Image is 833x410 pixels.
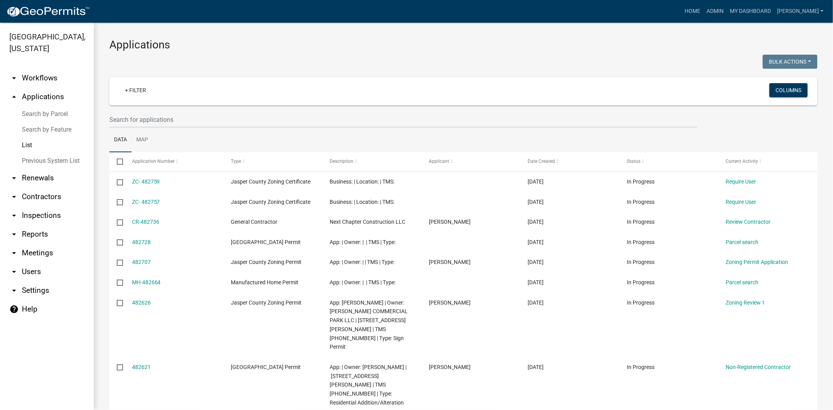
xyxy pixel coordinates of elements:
span: Taylor Halpin [429,299,471,306]
button: Bulk Actions [763,55,817,69]
a: Map [132,128,153,153]
a: Parcel search [726,239,759,245]
i: help [9,305,19,314]
datatable-header-cell: Select [109,152,124,171]
span: Jasper County Zoning Permit [231,299,301,306]
button: Columns [769,83,808,97]
a: + Filter [119,83,152,97]
a: Review Contractor [726,219,771,225]
span: In Progress [627,299,655,306]
input: Search for applications [109,112,697,128]
datatable-header-cell: Application Number [124,152,223,171]
a: Require User [726,199,756,205]
span: In Progress [627,364,655,370]
span: Business: | Location: | TMS: [330,199,395,205]
a: CR-482736 [132,219,159,225]
span: General Contractor [231,219,277,225]
span: Manufactured Home Permit [231,279,298,285]
span: 09/23/2025 [528,239,544,245]
i: arrow_drop_down [9,248,19,258]
span: 09/23/2025 [528,178,544,185]
span: Jasper County Zoning Certificate [231,199,310,205]
span: 09/23/2025 [528,259,544,265]
datatable-header-cell: Type [223,152,323,171]
i: arrow_drop_down [9,267,19,276]
span: 09/23/2025 [528,199,544,205]
span: App: | Owner: RILEY DANIEL | 334 RILEY RD | TMS 039-03-00-003 | Type: Residential Addition/Altera... [330,364,407,406]
span: In Progress [627,259,655,265]
span: App: | Owner: | | TMS | Type: [330,259,395,265]
a: Admin [703,4,727,19]
span: Business: | Location: | TMS: [330,178,395,185]
a: MH-482664 [132,279,161,285]
datatable-header-cell: Status [619,152,719,171]
span: In Progress [627,279,655,285]
span: 09/23/2025 [528,364,544,370]
span: Type [231,159,241,164]
a: 482707 [132,259,151,265]
a: ZC- 482759 [132,178,160,185]
span: Dorothy [429,364,471,370]
a: Parcel search [726,279,759,285]
span: Jasper County Zoning Certificate [231,178,310,185]
a: Data [109,128,132,153]
span: Jasper County Zoning Permit [231,259,301,265]
a: 482621 [132,364,151,370]
datatable-header-cell: Description [322,152,421,171]
span: Next Chapter Construction LLC [330,219,406,225]
a: 482728 [132,239,151,245]
i: arrow_drop_up [9,92,19,102]
a: 482626 [132,299,151,306]
a: [PERSON_NAME] [774,4,827,19]
i: arrow_drop_down [9,192,19,201]
span: In Progress [627,219,655,225]
datatable-header-cell: Applicant [421,152,521,171]
span: Jonathan Pfohl [429,259,471,265]
a: Zoning Permit Application [726,259,788,265]
span: Description [330,159,354,164]
a: ZC- 482757 [132,199,160,205]
span: Preston Parfitt [429,219,471,225]
a: Require User [726,178,756,185]
span: 09/23/2025 [528,279,544,285]
span: 09/23/2025 [528,299,544,306]
a: My Dashboard [727,4,774,19]
span: Current Activity [726,159,758,164]
i: arrow_drop_down [9,211,19,220]
span: Date Created [528,159,555,164]
datatable-header-cell: Current Activity [718,152,817,171]
span: In Progress [627,178,655,185]
span: Application Number [132,159,175,164]
span: Jasper County Building Permit [231,239,301,245]
span: Jasper County Building Permit [231,364,301,370]
span: App: | Owner: | | TMS | Type: [330,279,396,285]
i: arrow_drop_down [9,73,19,83]
i: arrow_drop_down [9,230,19,239]
datatable-header-cell: Date Created [520,152,619,171]
span: App: | Owner: | | TMS | Type: [330,239,396,245]
i: arrow_drop_down [9,173,19,183]
a: Non-Registered Contractor [726,364,791,370]
a: Zoning Review 1 [726,299,765,306]
span: In Progress [627,239,655,245]
h3: Applications [109,38,817,52]
span: 09/23/2025 [528,219,544,225]
span: In Progress [627,199,655,205]
span: App: Taylor Halpin | Owner: JENKINS COMMERCIAL PARK LLC | 1495 JENKINS AVE | TMS 040-13-02-001 | ... [330,299,408,350]
span: Applicant [429,159,449,164]
span: Status [627,159,640,164]
i: arrow_drop_down [9,286,19,295]
a: Home [681,4,703,19]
